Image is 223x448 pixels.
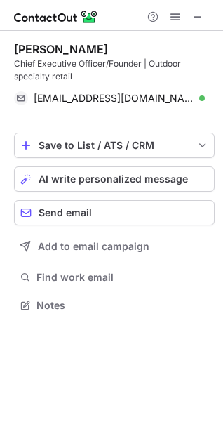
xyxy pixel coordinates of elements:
[36,271,209,284] span: Find work email
[14,58,215,83] div: Chief Executive Officer/Founder | Outdoor specialty retail
[36,299,209,312] span: Notes
[39,207,92,218] span: Send email
[39,173,188,185] span: AI write personalized message
[14,42,108,56] div: [PERSON_NAME]
[38,241,149,252] span: Add to email campaign
[14,133,215,158] button: save-profile-one-click
[34,92,194,105] span: [EMAIL_ADDRESS][DOMAIN_NAME]
[14,296,215,315] button: Notes
[14,268,215,287] button: Find work email
[39,140,190,151] div: Save to List / ATS / CRM
[14,200,215,225] button: Send email
[14,234,215,259] button: Add to email campaign
[14,166,215,192] button: AI write personalized message
[14,8,98,25] img: ContactOut v5.3.10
